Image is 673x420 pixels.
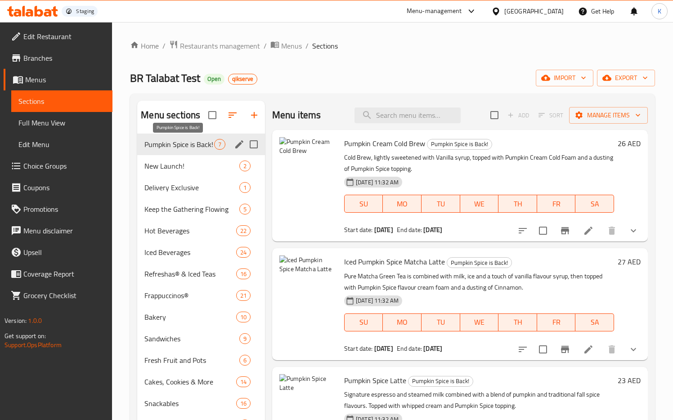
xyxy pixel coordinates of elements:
span: BR Talabat Test [130,68,200,88]
a: Edit Menu [11,134,112,155]
div: Open [204,74,224,85]
span: Frappuccinos® [144,290,236,301]
div: items [239,204,251,214]
svg: Show Choices [628,225,639,236]
button: Branch-specific-item [554,339,576,360]
b: [DATE] [423,343,442,354]
span: Sections [18,96,105,107]
button: MO [383,195,422,213]
div: New Launch!2 [137,155,265,177]
span: MO [386,197,418,210]
a: Edit menu item [583,225,594,236]
span: 6 [240,356,250,365]
button: sort-choices [512,339,534,360]
a: Choice Groups [4,155,112,177]
span: 14 [237,378,250,386]
div: Delivery Exclusive [144,182,239,193]
span: Menus [25,74,105,85]
span: WE [464,197,495,210]
span: Branches [23,53,105,63]
span: export [604,72,648,84]
img: Pumpkin Cream Cold Brew [279,137,337,195]
div: Sandwiches [144,333,239,344]
div: [GEOGRAPHIC_DATA] [504,6,564,16]
span: 21 [237,291,250,300]
h6: 26 AED [618,137,641,150]
span: Version: [4,315,27,326]
p: Cold Brew, lightly sweetened with Vanilla syrup, topped with Pumpkin Cream Cold Foam and a dustin... [344,152,614,174]
button: WE [460,313,499,331]
div: Pumpkin Spice is Back!7edit [137,134,265,155]
span: [DATE] 11:32 AM [352,178,402,187]
span: Coverage Report [23,268,105,279]
span: Grocery Checklist [23,290,105,301]
button: edit [233,138,246,151]
button: WE [460,195,499,213]
a: Sections [11,90,112,112]
p: Signature espresso and steamed milk combined with a blend of pumpkin and traditional fall spice f... [344,389,614,411]
span: End date: [397,343,422,354]
span: Select section first [533,108,569,122]
button: SU [344,195,383,213]
span: End date: [397,224,422,236]
a: Edit menu item [583,344,594,355]
a: Menus [4,69,112,90]
h6: 23 AED [618,374,641,387]
span: Edit Restaurant [23,31,105,42]
span: Bakery [144,312,236,322]
div: Menu-management [407,6,462,17]
a: Upsell [4,241,112,263]
span: SA [579,197,610,210]
div: items [239,182,251,193]
span: Menu disclaimer [23,225,105,236]
button: SU [344,313,383,331]
div: Delivery Exclusive1 [137,177,265,198]
span: Hot Beverages [144,225,236,236]
span: Add item [504,108,533,122]
b: [DATE] [374,224,393,236]
a: Support.OpsPlatform [4,339,62,351]
span: TH [502,316,534,329]
span: TU [425,316,457,329]
span: SU [348,316,379,329]
h6: 27 AED [618,255,641,268]
span: 16 [237,399,250,408]
span: Select to update [534,340,552,359]
div: Iced Beverages [144,247,236,258]
button: export [597,70,655,86]
span: K [658,6,661,16]
span: Edit Menu [18,139,105,150]
span: Sections [312,40,338,51]
input: search [354,107,461,123]
button: show more [623,339,644,360]
span: Menus [281,40,302,51]
span: Manage items [576,110,641,121]
span: Cakes, Cookies & More [144,376,236,387]
p: Pure Matcha Green Tea is combined with milk, ice and a touch of vanilla flavour syrup, then toppe... [344,271,614,293]
span: Choice Groups [23,161,105,171]
div: items [236,268,251,279]
span: SA [579,316,610,329]
button: FR [537,195,576,213]
button: Manage items [569,107,648,124]
li: / [162,40,166,51]
div: items [236,398,251,409]
span: Promotions [23,204,105,214]
span: Fresh Fruit and Pots [144,355,239,366]
span: 10 [237,313,250,322]
span: TU [425,197,457,210]
span: Get support on: [4,330,46,342]
span: 24 [237,248,250,257]
span: Iced Pumpkin Spice Matcha Latte [344,255,445,268]
div: Fresh Fruit and Pots6 [137,349,265,371]
a: Coupons [4,177,112,198]
h2: Menu sections [141,108,200,122]
span: Snackables [144,398,236,409]
span: Select to update [534,221,552,240]
span: Start date: [344,343,373,354]
button: SA [575,195,614,213]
